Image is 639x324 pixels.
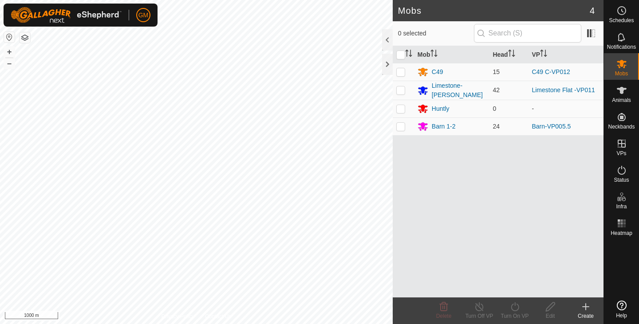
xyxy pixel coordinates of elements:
[461,312,497,320] div: Turn Off VP
[607,44,636,50] span: Notifications
[493,86,500,94] span: 42
[568,312,603,320] div: Create
[493,123,500,130] span: 24
[432,104,450,113] div: Huntly
[608,124,635,129] span: Neckbands
[497,312,532,320] div: Turn On VP
[405,51,412,58] p-sorticon: Activate to sort
[611,230,632,236] span: Heatmap
[616,151,626,156] span: VPs
[590,4,595,17] span: 4
[138,11,149,20] span: GM
[612,98,631,103] span: Animals
[528,46,603,63] th: VP
[616,204,627,209] span: Infra
[615,71,628,76] span: Mobs
[493,68,500,75] span: 15
[432,81,486,100] div: Limestone-[PERSON_NAME]
[398,29,474,38] span: 0 selected
[432,67,443,77] div: C49
[4,32,15,43] button: Reset Map
[474,24,581,43] input: Search (S)
[532,68,570,75] a: C49 C-VP012
[493,105,496,112] span: 0
[11,7,122,23] img: Gallagher Logo
[430,51,438,58] p-sorticon: Activate to sort
[528,100,603,117] td: -
[489,46,528,63] th: Head
[4,58,15,69] button: –
[532,312,568,320] div: Edit
[508,51,515,58] p-sorticon: Activate to sort
[614,177,629,183] span: Status
[532,86,595,94] a: Limestone Flat -VP011
[609,18,634,23] span: Schedules
[616,313,627,318] span: Help
[414,46,489,63] th: Mob
[432,122,456,131] div: Barn 1-2
[161,312,194,320] a: Privacy Policy
[604,297,639,322] a: Help
[4,47,15,57] button: +
[398,5,590,16] h2: Mobs
[436,313,452,319] span: Delete
[532,123,571,130] a: Barn-VP005.5
[205,312,231,320] a: Contact Us
[540,51,547,58] p-sorticon: Activate to sort
[20,32,30,43] button: Map Layers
